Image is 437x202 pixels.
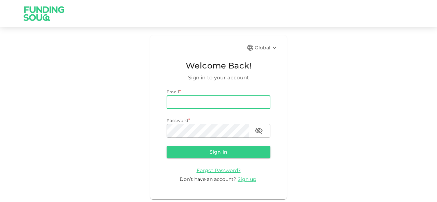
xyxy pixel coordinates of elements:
button: Sign in [167,146,270,158]
a: Forgot Password? [197,167,241,173]
span: Welcome Back! [167,59,270,72]
input: email [167,95,270,109]
span: Sign up [238,176,256,182]
span: Sign in to your account [167,74,270,82]
span: Password [167,118,188,123]
span: Don’t have an account? [180,176,236,182]
span: Email [167,89,179,94]
div: Global [255,44,279,52]
input: password [167,124,249,138]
